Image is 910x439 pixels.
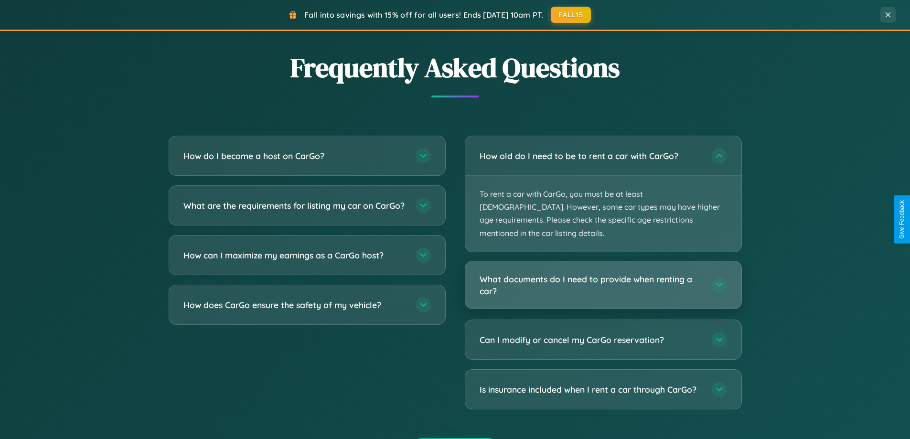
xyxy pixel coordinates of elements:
[480,384,702,396] h3: Is insurance included when I rent a car through CarGo?
[183,150,406,162] h3: How do I become a host on CarGo?
[183,299,406,311] h3: How does CarGo ensure the safety of my vehicle?
[899,200,905,239] div: Give Feedback
[465,176,741,252] p: To rent a car with CarGo, you must be at least [DEMOGRAPHIC_DATA]. However, some car types may ha...
[480,150,702,162] h3: How old do I need to be to rent a car with CarGo?
[183,200,406,212] h3: What are the requirements for listing my car on CarGo?
[551,7,591,23] button: FALL15
[169,49,742,86] h2: Frequently Asked Questions
[480,334,702,346] h3: Can I modify or cancel my CarGo reservation?
[183,249,406,261] h3: How can I maximize my earnings as a CarGo host?
[480,273,702,297] h3: What documents do I need to provide when renting a car?
[304,10,544,20] span: Fall into savings with 15% off for all users! Ends [DATE] 10am PT.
